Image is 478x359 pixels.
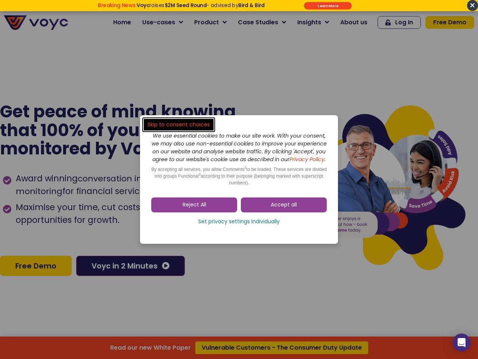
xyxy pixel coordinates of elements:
sup: 2 [199,172,201,176]
span: Accept all [271,201,297,209]
span: Job title [97,61,122,69]
a: Reject All [151,197,237,212]
a: Accept all [241,197,327,212]
a: Set privacy settings individually [151,216,327,227]
span: Phone [97,30,116,39]
span: Set privacy settings individually [198,218,280,225]
a: Skip to consent choices [144,119,214,131]
i: We use essential cookies to make our site work. With your consent, we may also use non-essential ... [152,132,327,163]
sup: 2 [245,166,246,169]
a: Privacy Policy [289,156,325,163]
span: By accepting all services, you allow Comments to be loaded. These services are divided into group... [151,167,327,185]
span: Reject All [183,201,206,209]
